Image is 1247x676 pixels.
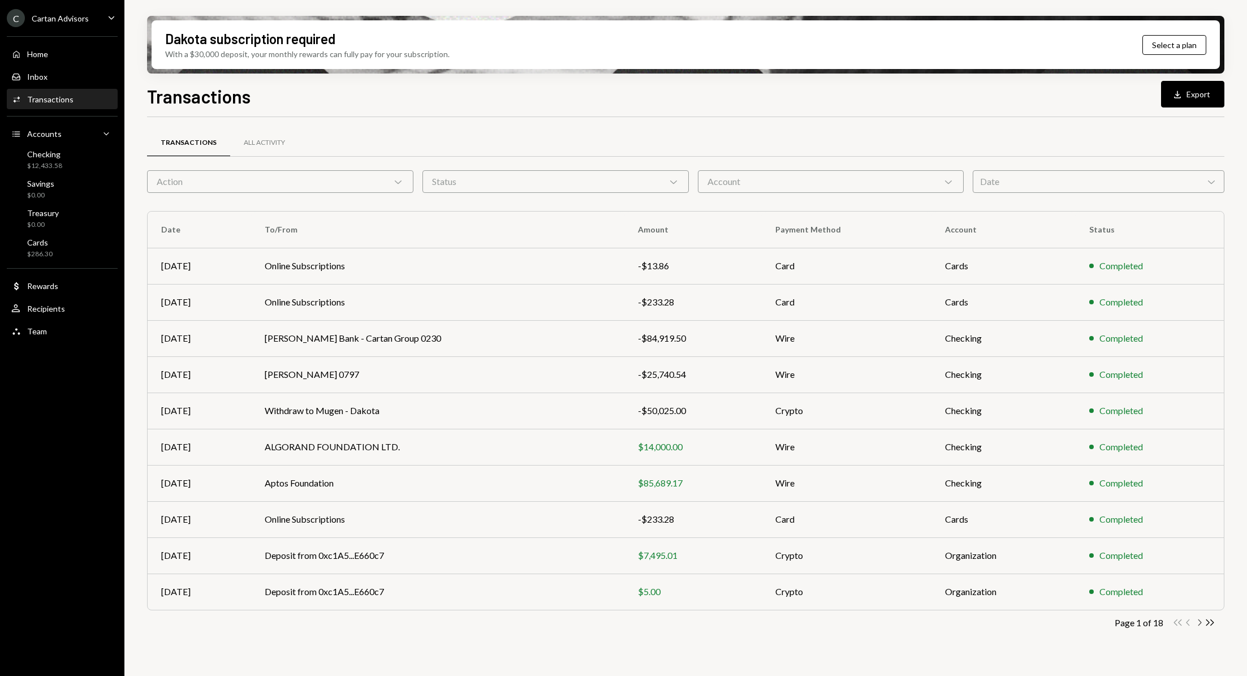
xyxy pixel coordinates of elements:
[251,501,624,537] td: Online Subscriptions
[27,281,58,291] div: Rewards
[931,501,1076,537] td: Cards
[973,170,1224,193] div: Date
[1076,212,1224,248] th: Status
[7,275,118,296] a: Rewards
[7,321,118,341] a: Team
[244,138,285,148] div: All Activity
[638,476,749,490] div: $85,689.17
[638,404,749,417] div: -$50,025.00
[27,149,62,159] div: Checking
[147,85,251,107] h1: Transactions
[147,128,230,157] a: Transactions
[161,138,217,148] div: Transactions
[251,284,624,320] td: Online Subscriptions
[624,212,762,248] th: Amount
[638,549,749,562] div: $7,495.01
[762,320,931,356] td: Wire
[638,513,749,526] div: -$233.28
[251,320,624,356] td: [PERSON_NAME] Bank - Cartan Group 0230
[762,465,931,501] td: Wire
[27,249,53,259] div: $286.30
[147,170,413,193] div: Action
[7,89,118,109] a: Transactions
[1099,513,1143,526] div: Completed
[7,9,25,27] div: C
[698,170,964,193] div: Account
[931,465,1076,501] td: Checking
[165,48,450,60] div: With a $30,000 deposit, your monthly rewards can fully pay for your subscription.
[638,368,749,381] div: -$25,740.54
[148,212,251,248] th: Date
[1099,295,1143,309] div: Completed
[1161,81,1224,107] button: Export
[7,123,118,144] a: Accounts
[762,248,931,284] td: Card
[251,356,624,393] td: [PERSON_NAME] 0797
[762,429,931,465] td: Wire
[161,549,238,562] div: [DATE]
[1099,549,1143,562] div: Completed
[27,220,59,230] div: $0.00
[161,440,238,454] div: [DATE]
[1099,259,1143,273] div: Completed
[27,129,62,139] div: Accounts
[7,146,118,173] a: Checking$12,433.58
[251,537,624,574] td: Deposit from 0xc1A5...E660c7
[161,404,238,417] div: [DATE]
[638,295,749,309] div: -$233.28
[1099,585,1143,599] div: Completed
[161,259,238,273] div: [DATE]
[931,574,1076,610] td: Organization
[638,331,749,345] div: -$84,919.50
[1099,331,1143,345] div: Completed
[762,393,931,429] td: Crypto
[7,234,118,261] a: Cards$286.30
[931,429,1076,465] td: Checking
[422,170,689,193] div: Status
[7,298,118,318] a: Recipients
[638,440,749,454] div: $14,000.00
[762,356,931,393] td: Wire
[161,295,238,309] div: [DATE]
[638,259,749,273] div: -$13.86
[931,537,1076,574] td: Organization
[7,66,118,87] a: Inbox
[27,191,54,200] div: $0.00
[27,208,59,218] div: Treasury
[27,238,53,247] div: Cards
[931,320,1076,356] td: Checking
[251,574,624,610] td: Deposit from 0xc1A5...E660c7
[1099,368,1143,381] div: Completed
[931,248,1076,284] td: Cards
[27,179,54,188] div: Savings
[931,356,1076,393] td: Checking
[251,248,624,284] td: Online Subscriptions
[931,393,1076,429] td: Checking
[638,585,749,599] div: $5.00
[762,537,931,574] td: Crypto
[762,284,931,320] td: Card
[762,574,931,610] td: Crypto
[762,501,931,537] td: Card
[762,212,931,248] th: Payment Method
[251,393,624,429] td: Withdraw to Mugen - Dakota
[27,326,47,336] div: Team
[7,175,118,203] a: Savings$0.00
[7,44,118,64] a: Home
[32,14,89,23] div: Cartan Advisors
[251,429,624,465] td: ALGORAND FOUNDATION LTD.
[931,284,1076,320] td: Cards
[230,128,299,157] a: All Activity
[1142,35,1206,55] button: Select a plan
[161,476,238,490] div: [DATE]
[1115,617,1163,628] div: Page 1 of 18
[251,465,624,501] td: Aptos Foundation
[7,205,118,232] a: Treasury$0.00
[1099,404,1143,417] div: Completed
[27,49,48,59] div: Home
[27,161,62,171] div: $12,433.58
[161,585,238,599] div: [DATE]
[27,304,65,313] div: Recipients
[251,212,624,248] th: To/From
[27,94,74,104] div: Transactions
